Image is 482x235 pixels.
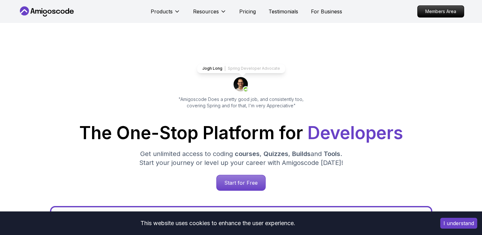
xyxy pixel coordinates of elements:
[440,218,477,229] button: Accept cookies
[23,124,459,142] h1: The One-Stop Platform for
[292,150,311,158] span: Builds
[151,8,180,20] button: Products
[417,5,464,18] a: Members Area
[202,66,222,71] p: Jogh Long
[418,6,464,17] p: Members Area
[311,8,342,15] a: For Business
[193,8,219,15] p: Resources
[307,122,403,143] span: Developers
[239,8,256,15] a: Pricing
[193,8,227,20] button: Resources
[234,77,249,92] img: josh long
[228,66,280,71] p: Spring Developer Advocate
[235,150,260,158] span: courses
[5,216,431,230] div: This website uses cookies to enhance the user experience.
[216,175,266,191] a: Start for Free
[263,150,288,158] span: Quizzes
[269,8,298,15] a: Testimonials
[151,8,173,15] p: Products
[324,150,340,158] span: Tools
[170,96,313,109] p: "Amigoscode Does a pretty good job, and consistently too, covering Spring and for that, I'm very ...
[134,149,348,167] p: Get unlimited access to coding , , and . Start your journey or level up your career with Amigosco...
